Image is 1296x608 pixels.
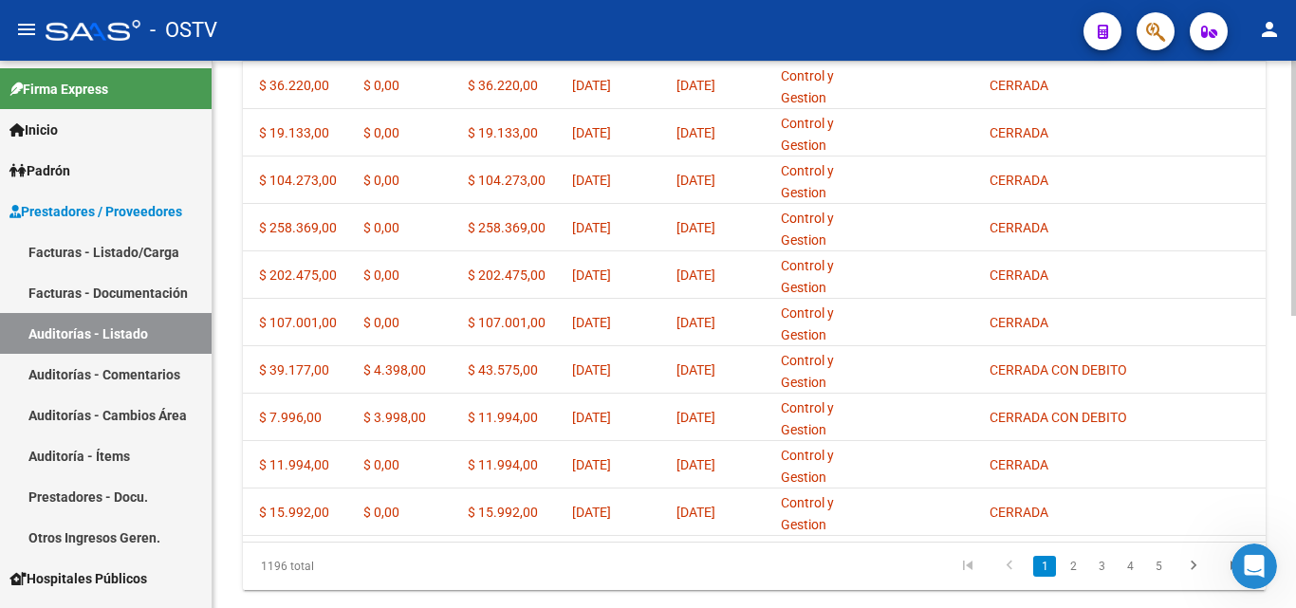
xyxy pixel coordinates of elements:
span: [DATE] [572,173,611,188]
span: $ 11.994,00 [468,410,538,425]
span: [DATE] [676,125,715,140]
span: $ 0,00 [363,457,399,472]
span: $ 0,00 [363,173,399,188]
span: CERRADA [990,173,1048,188]
a: 4 [1119,556,1141,577]
span: $ 258.369,00 [259,220,337,235]
span: $ 0,00 [363,220,399,235]
span: $ 202.475,00 [468,267,546,283]
span: Control y Gestion Hospitales Públicos (OSTV) [781,495,843,597]
span: $ 4.398,00 [363,362,426,378]
span: [DATE] [676,315,715,330]
li: page 4 [1116,550,1144,582]
span: [DATE] [572,315,611,330]
span: $ 19.133,00 [468,125,538,140]
span: $ 19.133,00 [259,125,329,140]
span: $ 3.998,00 [363,410,426,425]
a: 3 [1090,556,1113,577]
span: [DATE] [572,457,611,472]
div: 1196 total [243,543,444,590]
a: 5 [1147,556,1170,577]
span: $ 36.220,00 [468,78,538,93]
span: [DATE] [676,362,715,378]
span: [DATE] [676,220,715,235]
span: CERRADA [990,125,1048,140]
span: Control y Gestion Hospitales Públicos (OSTV) [781,68,843,170]
span: Control y Gestion Hospitales Públicos (OSTV) [781,258,843,359]
span: $ 15.992,00 [259,505,329,520]
span: $ 7.996,00 [259,410,322,425]
li: page 2 [1059,550,1087,582]
span: Control y Gestion Hospitales Públicos (OSTV) [781,448,843,549]
span: $ 0,00 [363,125,399,140]
li: page 1 [1030,550,1059,582]
span: $ 43.575,00 [468,362,538,378]
span: Inicio [9,120,58,140]
span: [DATE] [676,78,715,93]
span: Control y Gestion Hospitales Públicos (OSTV) [781,163,843,265]
span: Control y Gestion Hospitales Públicos (OSTV) [781,211,843,312]
span: Firma Express [9,79,108,100]
span: [DATE] [676,267,715,283]
a: go to next page [1176,556,1212,577]
span: CERRADA [990,505,1048,520]
span: - OSTV [150,9,217,51]
span: Padrón [9,160,70,181]
span: $ 0,00 [363,505,399,520]
span: $ 39.177,00 [259,362,329,378]
span: $ 0,00 [363,78,399,93]
a: go to first page [950,556,986,577]
span: Control y Gestion Hospitales Públicos (OSTV) [781,400,843,502]
span: $ 11.994,00 [468,457,538,472]
span: Control y Gestion Hospitales Públicos (OSTV) [781,116,843,217]
span: [DATE] [572,125,611,140]
span: [DATE] [676,173,715,188]
a: go to previous page [991,556,1028,577]
span: $ 104.273,00 [468,173,546,188]
span: CERRADA [990,457,1048,472]
span: CERRADA [990,220,1048,235]
span: $ 202.475,00 [259,267,337,283]
span: $ 107.001,00 [259,315,337,330]
span: [DATE] [572,410,611,425]
span: $ 0,00 [363,267,399,283]
span: [DATE] [572,267,611,283]
span: $ 258.369,00 [468,220,546,235]
mat-icon: person [1258,18,1281,41]
span: Hospitales Públicos [9,568,147,589]
span: $ 11.994,00 [259,457,329,472]
span: CERRADA CON DEBITO [990,410,1127,425]
span: $ 104.273,00 [259,173,337,188]
span: Prestadores / Proveedores [9,201,182,222]
span: [DATE] [572,78,611,93]
span: CERRADA CON DEBITO [990,362,1127,378]
span: Control y Gestion Hospitales Públicos (OSTV) [781,353,843,454]
a: go to last page [1217,556,1253,577]
span: $ 0,00 [363,315,399,330]
a: 1 [1033,556,1056,577]
span: [DATE] [572,362,611,378]
span: Control y Gestion Hospitales Públicos (OSTV) [781,305,843,407]
span: CERRADA [990,315,1048,330]
mat-icon: menu [15,18,38,41]
span: [DATE] [676,457,715,472]
span: CERRADA [990,267,1048,283]
iframe: Intercom live chat [1231,544,1277,589]
span: [DATE] [572,220,611,235]
a: 2 [1062,556,1084,577]
li: page 5 [1144,550,1173,582]
li: page 3 [1087,550,1116,582]
span: $ 36.220,00 [259,78,329,93]
span: [DATE] [572,505,611,520]
span: [DATE] [676,505,715,520]
span: $ 107.001,00 [468,315,546,330]
span: [DATE] [676,410,715,425]
span: CERRADA [990,78,1048,93]
span: $ 15.992,00 [468,505,538,520]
